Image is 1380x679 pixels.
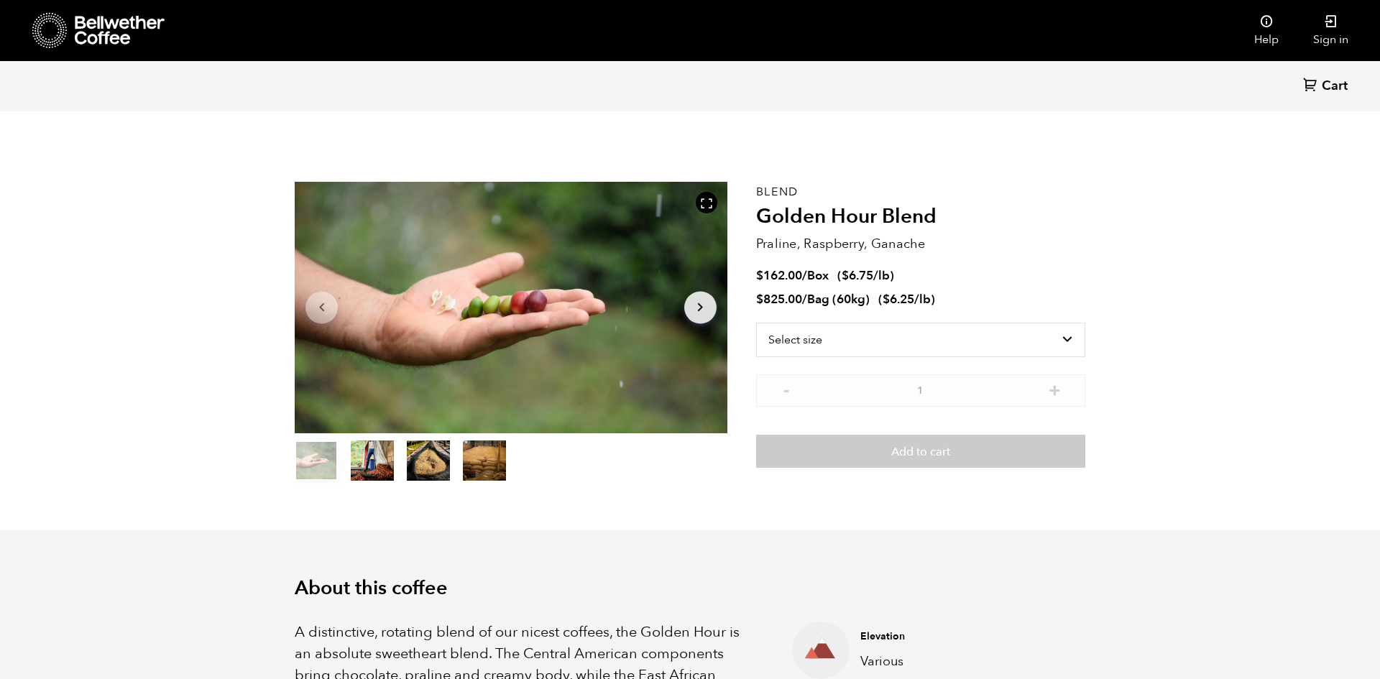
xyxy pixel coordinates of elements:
[1303,77,1351,96] a: Cart
[802,291,807,308] span: /
[756,234,1085,254] p: Praline, Raspberry, Ganache
[756,291,763,308] span: $
[756,435,1085,468] button: Add to cart
[883,291,914,308] bdi: 6.25
[842,267,849,284] span: $
[1322,78,1348,95] span: Cart
[1046,382,1064,396] button: +
[807,267,829,284] span: Box
[873,267,890,284] span: /lb
[883,291,890,308] span: $
[837,267,894,284] span: ( )
[860,652,1063,671] p: Various
[295,577,1085,600] h2: About this coffee
[756,267,802,284] bdi: 162.00
[802,267,807,284] span: /
[756,291,802,308] bdi: 825.00
[860,629,1063,644] h4: Elevation
[914,291,931,308] span: /lb
[756,267,763,284] span: $
[756,205,1085,229] h2: Golden Hour Blend
[878,291,935,308] span: ( )
[842,267,873,284] bdi: 6.75
[778,382,796,396] button: -
[807,291,870,308] span: Bag (60kg)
